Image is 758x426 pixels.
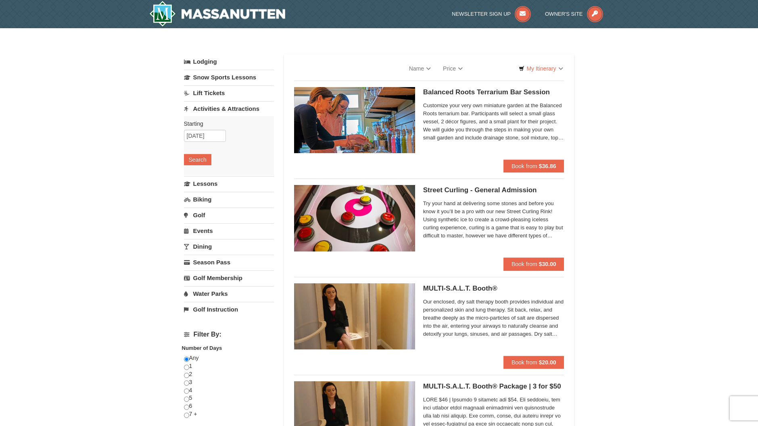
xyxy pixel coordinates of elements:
strong: $30.00 [539,261,556,267]
strong: $36.86 [539,163,556,169]
a: Massanutten Resort [149,1,286,27]
span: Book from [512,261,537,267]
a: Owner's Site [545,11,603,17]
span: Customize your very own miniature garden at the Balanced Roots terrarium bar. Participants will s... [423,102,564,142]
strong: $20.00 [539,359,556,366]
img: 18871151-30-393e4332.jpg [294,87,415,153]
a: Lessons [184,176,274,191]
img: Massanutten Resort Logo [149,1,286,27]
button: Book from $36.86 [503,160,564,172]
a: Newsletter Sign Up [452,11,531,17]
h5: MULTI-S.A.L.T. Booth® Package | 3 for $50 [423,382,564,391]
a: Activities & Attractions [184,101,274,116]
a: Dining [184,239,274,254]
img: 6619873-480-72cc3260.jpg [294,283,415,349]
a: Snow Sports Lessons [184,70,274,85]
h5: Street Curling - General Admission [423,186,564,194]
a: Golf [184,208,274,222]
button: Book from $20.00 [503,356,564,369]
a: Season Pass [184,255,274,270]
span: Newsletter Sign Up [452,11,511,17]
span: Book from [512,163,537,169]
a: Water Parks [184,286,274,301]
strong: Number of Days [182,345,222,351]
span: Book from [512,359,537,366]
h5: MULTI-S.A.L.T. Booth® [423,285,564,293]
span: Our enclosed, dry salt therapy booth provides individual and personalized skin and lung therapy. ... [423,298,564,338]
span: Try your hand at delivering some stones and before you know it you’ll be a pro with our new Stree... [423,199,564,240]
button: Book from $30.00 [503,258,564,270]
img: 15390471-88-44377514.jpg [294,185,415,251]
a: Golf Instruction [184,302,274,317]
a: My Itinerary [514,62,568,75]
a: Lift Tickets [184,85,274,100]
h5: Balanced Roots Terrarium Bar Session [423,88,564,96]
a: Price [437,60,469,77]
label: Starting [184,120,268,128]
a: Biking [184,192,274,207]
h4: Filter By: [184,331,274,338]
span: Owner's Site [545,11,583,17]
a: Events [184,223,274,238]
a: Golf Membership [184,270,274,285]
a: Lodging [184,54,274,69]
a: Name [403,60,437,77]
button: Search [184,154,211,165]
